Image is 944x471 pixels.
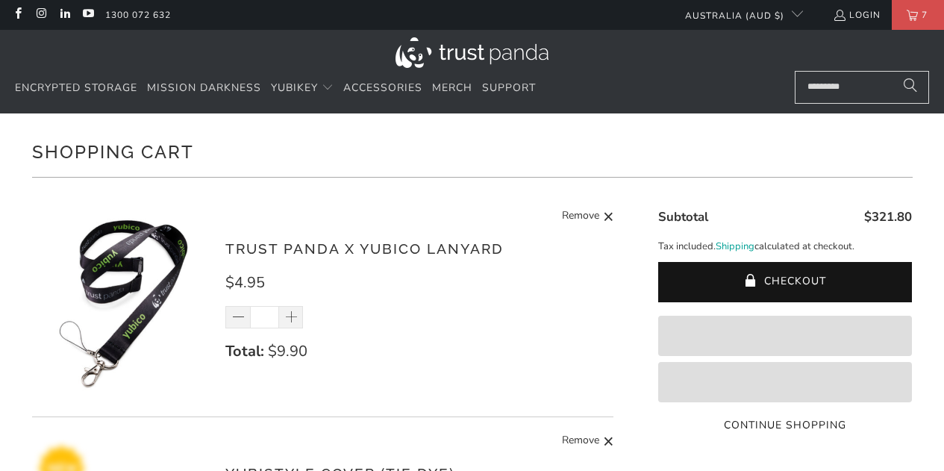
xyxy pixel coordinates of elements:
input: Search... [795,71,929,104]
button: Checkout [658,262,912,302]
a: Login [833,7,881,23]
span: Merch [432,81,472,95]
a: Trust Panda x Yubico Lanyard [225,240,504,257]
span: Remove [562,432,599,451]
img: Trust Panda x Yubico Lanyard [32,215,211,394]
a: Remove [562,208,614,226]
a: Encrypted Storage [15,71,137,106]
span: YubiKey [271,81,318,95]
h1: Shopping Cart [32,136,913,166]
span: $9.90 [268,341,307,361]
a: Support [482,71,536,106]
span: Mission Darkness [147,81,261,95]
span: $4.95 [225,272,265,293]
strong: Total: [225,341,264,361]
span: Support [482,81,536,95]
span: Encrypted Storage [15,81,137,95]
a: Merch [432,71,472,106]
nav: Translation missing: en.navigation.header.main_nav [15,71,536,106]
a: Trust Panda Australia on YouTube [81,9,94,21]
span: Remove [562,208,599,226]
a: Mission Darkness [147,71,261,106]
summary: YubiKey [271,71,334,106]
a: Trust Panda Australia on Facebook [11,9,24,21]
p: Tax included. calculated at checkout. [658,239,912,255]
a: Accessories [343,71,422,106]
a: 1300 072 632 [105,7,171,23]
span: $321.80 [864,208,912,225]
a: Trust Panda Australia on LinkedIn [58,9,71,21]
img: Trust Panda Australia [396,37,548,68]
a: Shipping [716,239,754,255]
a: Continue Shopping [658,417,912,434]
a: Remove [562,432,614,451]
span: Accessories [343,81,422,95]
span: Subtotal [658,208,708,225]
button: Search [892,71,929,104]
a: Trust Panda Australia on Instagram [34,9,47,21]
